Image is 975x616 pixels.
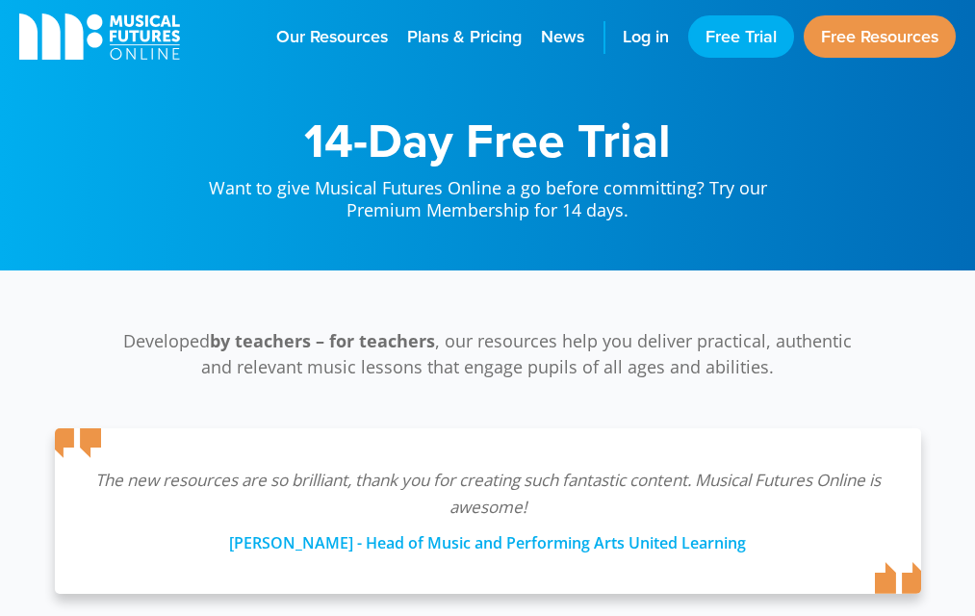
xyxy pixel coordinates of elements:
[407,24,522,50] span: Plans & Pricing
[804,15,956,58] a: Free Resources
[688,15,794,58] a: Free Trial
[623,24,669,50] span: Log in
[113,328,863,380] p: Developed , our resources help you deliver practical, authentic and relevant music lessons that e...
[210,329,435,352] strong: by teachers – for teachers
[276,24,388,50] span: Our Resources
[190,164,786,222] p: Want to give Musical Futures Online a go before committing? Try our Premium Membership for 14 days.
[93,467,883,521] p: The new resources are so brilliant, thank you for creating such fantastic content. Musical Future...
[190,115,786,164] h1: 14-Day Free Trial
[93,521,883,555] div: [PERSON_NAME] - Head of Music and Performing Arts United Learning
[541,24,584,50] span: News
